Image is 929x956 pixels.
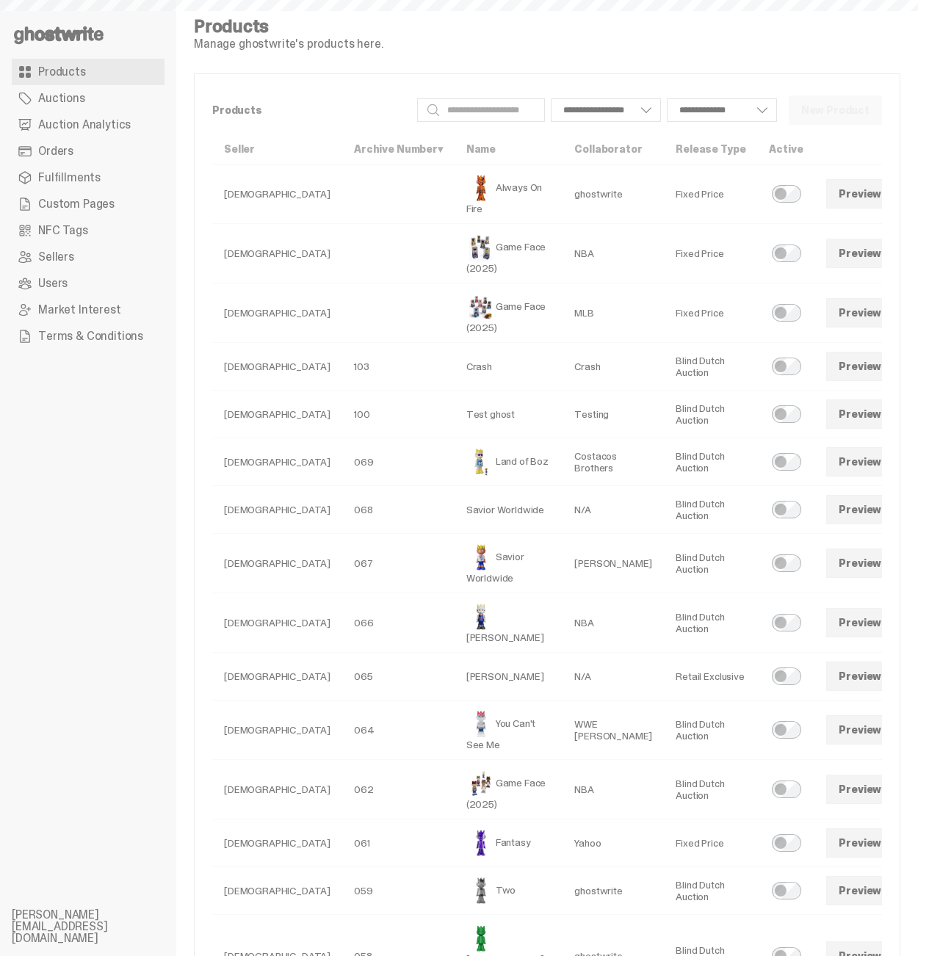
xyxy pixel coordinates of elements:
[563,391,664,438] td: Testing
[563,224,664,283] td: NBA
[342,534,455,593] td: 067
[466,769,496,798] img: Game Face (2025)
[212,105,405,115] p: Products
[455,867,563,915] td: Two
[212,760,342,819] td: [DEMOGRAPHIC_DATA]
[38,119,131,131] span: Auction Analytics
[563,534,664,593] td: [PERSON_NAME]
[664,391,757,438] td: Blind Dutch Auction
[455,134,563,164] th: Name
[212,486,342,534] td: [DEMOGRAPHIC_DATA]
[455,224,563,283] td: Game Face (2025)
[342,700,455,760] td: 064
[826,239,894,268] a: Preview
[212,224,342,283] td: [DEMOGRAPHIC_DATA]
[826,548,894,578] a: Preview
[826,662,894,691] a: Preview
[563,819,664,867] td: Yahoo
[342,391,455,438] td: 100
[466,828,496,858] img: Fantasy
[455,391,563,438] td: Test ghost
[38,251,74,263] span: Sellers
[455,593,563,653] td: [PERSON_NAME]
[212,867,342,915] td: [DEMOGRAPHIC_DATA]
[826,352,894,381] a: Preview
[38,172,101,184] span: Fulfillments
[826,495,894,524] a: Preview
[563,343,664,391] td: Crash
[563,700,664,760] td: WWE [PERSON_NAME]
[826,876,894,905] a: Preview
[455,700,563,760] td: You Can't See Me
[342,760,455,819] td: 062
[826,298,894,327] a: Preview
[212,438,342,486] td: [DEMOGRAPHIC_DATA]
[664,534,757,593] td: Blind Dutch Auction
[455,760,563,819] td: Game Face (2025)
[38,93,85,104] span: Auctions
[38,278,68,289] span: Users
[664,593,757,653] td: Blind Dutch Auction
[455,486,563,534] td: Savior Worldwide
[354,142,443,156] a: Archive Number▾
[342,653,455,700] td: 065
[466,173,496,203] img: Always On Fire
[194,38,383,50] p: Manage ghostwrite's products here.
[38,330,143,342] span: Terms & Conditions
[12,164,165,191] a: Fulfillments
[12,909,188,944] li: [PERSON_NAME][EMAIL_ADDRESS][DOMAIN_NAME]
[342,867,455,915] td: 059
[563,164,664,224] td: ghostwrite
[455,534,563,593] td: Savior Worldwide
[455,164,563,224] td: Always On Fire
[664,700,757,760] td: Blind Dutch Auction
[12,244,165,270] a: Sellers
[455,283,563,343] td: Game Face (2025)
[12,323,165,350] a: Terms & Conditions
[826,447,894,477] a: Preview
[563,760,664,819] td: NBA
[38,198,115,210] span: Custom Pages
[664,224,757,283] td: Fixed Price
[38,225,88,236] span: NFC Tags
[212,343,342,391] td: [DEMOGRAPHIC_DATA]
[455,343,563,391] td: Crash
[664,653,757,700] td: Retail Exclusive
[342,819,455,867] td: 061
[563,283,664,343] td: MLB
[38,145,73,157] span: Orders
[664,134,757,164] th: Release Type
[664,343,757,391] td: Blind Dutch Auction
[664,283,757,343] td: Fixed Price
[466,543,496,572] img: Savior Worldwide
[212,534,342,593] td: [DEMOGRAPHIC_DATA]
[664,438,757,486] td: Blind Dutch Auction
[826,715,894,745] a: Preview
[455,438,563,486] td: Land of Boz
[466,233,496,262] img: Game Face (2025)
[438,142,443,156] span: ▾
[664,760,757,819] td: Blind Dutch Auction
[342,438,455,486] td: 069
[342,486,455,534] td: 068
[342,343,455,391] td: 103
[455,819,563,867] td: Fantasy
[12,112,165,138] a: Auction Analytics
[466,876,496,905] img: Two
[563,653,664,700] td: N/A
[212,653,342,700] td: [DEMOGRAPHIC_DATA]
[466,447,496,477] img: Land of Boz
[826,828,894,858] a: Preview
[455,653,563,700] td: [PERSON_NAME]
[12,138,165,164] a: Orders
[212,593,342,653] td: [DEMOGRAPHIC_DATA]
[664,164,757,224] td: Fixed Price
[212,283,342,343] td: [DEMOGRAPHIC_DATA]
[212,391,342,438] td: [DEMOGRAPHIC_DATA]
[212,134,342,164] th: Seller
[466,924,496,953] img: Schrödinger's ghost: Sunday Green
[466,292,496,322] img: Game Face (2025)
[826,775,894,804] a: Preview
[826,399,894,429] a: Preview
[12,191,165,217] a: Custom Pages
